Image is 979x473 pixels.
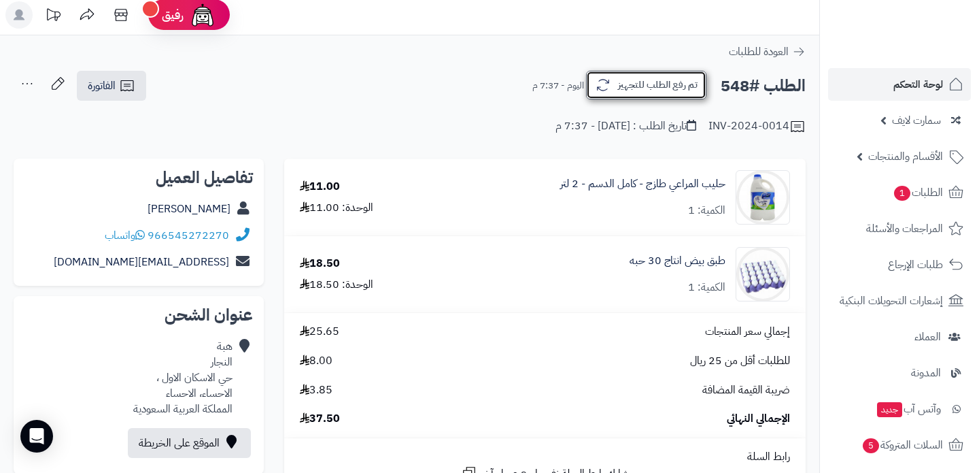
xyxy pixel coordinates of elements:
span: السلات المتروكة [861,436,943,455]
span: إجمالي سعر المنتجات [705,324,790,340]
span: 3.85 [300,382,332,398]
a: لوحة التحكم [828,68,971,101]
a: المراجعات والأسئلة [828,212,971,245]
img: 1739212750-th%20(11)-90x90.jpg [736,247,789,301]
a: وآتس آبجديد [828,393,971,425]
a: حليب المراعي طازج - كامل الدسم - 2 لتر [560,176,725,192]
div: Open Intercom Messenger [20,420,53,453]
a: الطلبات1 [828,176,971,209]
a: العودة للطلبات [729,44,806,60]
small: اليوم - 7:37 م [532,79,584,93]
span: 8.00 [300,353,332,369]
a: المدونة [828,357,971,389]
h2: تفاصيل العميل [24,169,253,186]
span: العملاء [914,327,941,346]
div: INV-2024-0014 [708,118,806,135]
span: العودة للطلبات [729,44,789,60]
span: طلبات الإرجاع [888,255,943,274]
button: تم رفع الطلب للتجهيز [586,71,706,99]
a: [EMAIL_ADDRESS][DOMAIN_NAME] [54,254,229,270]
span: 1 [894,186,910,201]
span: 25.65 [300,324,339,340]
a: العملاء [828,321,971,353]
span: المدونة [911,363,941,382]
a: السلات المتروكة5 [828,429,971,461]
div: 18.50 [300,256,340,272]
div: الوحدة: 11.00 [300,200,373,216]
div: تاريخ الطلب : [DATE] - 7:37 م [555,118,696,134]
span: المراجعات والأسئلة [866,219,943,238]
a: الفاتورة [77,71,146,101]
span: الفاتورة [88,78,116,94]
span: وآتس آب [876,399,941,419]
div: رابط السلة [290,449,800,465]
a: طلبات الإرجاع [828,248,971,281]
span: رفيق [162,7,184,23]
span: الطلبات [893,183,943,202]
img: ai-face.png [189,1,216,29]
a: طبق بيض انتاج 30 حبه [630,253,725,269]
span: جديد [877,402,902,417]
a: الموقع على الخريطة [128,428,251,458]
a: واتساب [105,227,145,244]
img: 890d544c0aec659390cccb63e6a2389emain_large-90x90.jpg [736,170,789,225]
div: الكمية: 1 [688,203,725,218]
span: الأقسام والمنتجات [868,147,943,166]
h2: الطلب #548 [721,72,806,100]
span: إشعارات التحويلات البنكية [840,291,943,310]
span: لوحة التحكم [893,75,943,94]
span: للطلبات أقل من 25 ريال [690,353,790,369]
span: 37.50 [300,411,340,427]
span: سمارت لايف [892,111,941,130]
a: 966545272270 [148,227,229,244]
h2: عنوان الشحن [24,307,253,323]
div: الوحدة: 18.50 [300,277,373,293]
span: الإجمالي النهائي [727,411,790,427]
span: ضريبة القيمة المضافة [702,382,790,398]
div: هبة النجار حي الاسكان الاول ، الاحساء، الاحساء المملكة العربية السعودية [133,339,233,417]
span: 5 [863,438,879,453]
a: تحديثات المنصة [36,1,70,32]
a: إشعارات التحويلات البنكية [828,284,971,317]
div: الكمية: 1 [688,280,725,295]
a: [PERSON_NAME] [148,201,230,217]
div: 11.00 [300,179,340,195]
